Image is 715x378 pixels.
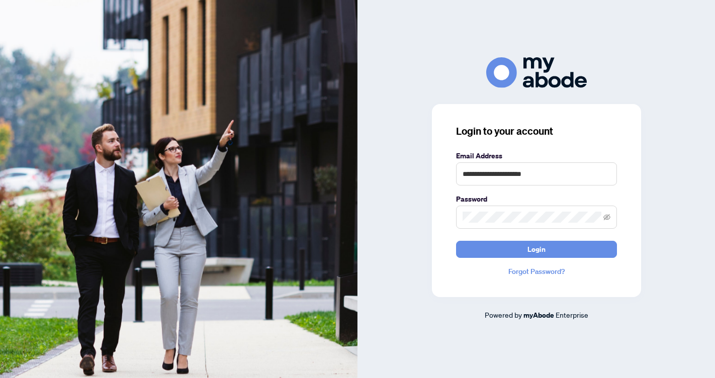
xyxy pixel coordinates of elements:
[603,214,610,221] span: eye-invisible
[486,57,587,88] img: ma-logo
[456,194,617,205] label: Password
[456,124,617,138] h3: Login to your account
[556,310,588,319] span: Enterprise
[527,241,546,257] span: Login
[456,150,617,161] label: Email Address
[523,310,554,321] a: myAbode
[456,266,617,277] a: Forgot Password?
[456,241,617,258] button: Login
[485,310,522,319] span: Powered by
